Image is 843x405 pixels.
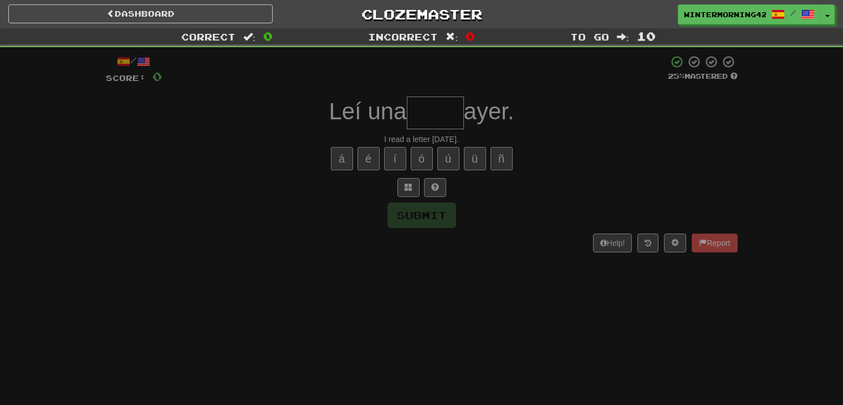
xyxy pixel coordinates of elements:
[152,69,162,83] span: 0
[464,98,514,124] span: ayer.
[593,234,632,252] button: Help!
[424,178,446,197] button: Single letter hint - you only get 1 per sentence and score half the points! alt+h
[790,9,796,17] span: /
[387,202,456,228] button: Submit
[368,31,438,42] span: Incorrect
[637,29,656,43] span: 10
[446,32,458,42] span: :
[668,72,684,80] span: 25 %
[678,4,821,24] a: WinterMorning4201 /
[289,4,554,24] a: Clozemaster
[466,29,475,43] span: 0
[8,4,273,23] a: Dashboard
[617,32,629,42] span: :
[411,147,433,170] button: ó
[106,55,162,69] div: /
[570,31,609,42] span: To go
[464,147,486,170] button: ü
[397,178,420,197] button: Switch sentence to multiple choice alt+p
[357,147,380,170] button: é
[384,147,406,170] button: í
[668,72,738,82] div: Mastered
[437,147,459,170] button: ú
[263,29,273,43] span: 0
[243,32,256,42] span: :
[106,73,146,83] span: Score:
[637,234,658,252] button: Round history (alt+y)
[331,147,353,170] button: á
[181,31,236,42] span: Correct
[684,9,766,19] span: WinterMorning4201
[329,98,406,124] span: Leí una
[692,234,737,252] button: Report
[491,147,513,170] button: ñ
[106,134,738,145] div: I read a letter [DATE].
